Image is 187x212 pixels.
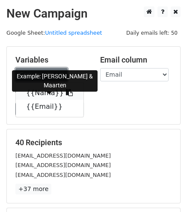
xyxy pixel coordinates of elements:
h5: Email column [100,55,172,65]
h5: Variables [15,55,87,65]
small: Google Sheet: [6,30,102,36]
a: +37 more [15,184,51,194]
span: Daily emails left: 50 [123,28,181,38]
a: Daily emails left: 50 [123,30,181,36]
h2: New Campaign [6,6,181,21]
small: [EMAIL_ADDRESS][DOMAIN_NAME] [15,172,111,178]
h5: 40 Recipients [15,138,172,147]
small: [EMAIL_ADDRESS][DOMAIN_NAME] [15,162,111,168]
a: Untitled spreadsheet [45,30,102,36]
div: Example: [PERSON_NAME] & Maarten [12,70,98,92]
a: {{Email}} [16,100,83,113]
iframe: Chat Widget [144,171,187,212]
small: [EMAIL_ADDRESS][DOMAIN_NAME] [15,152,111,159]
